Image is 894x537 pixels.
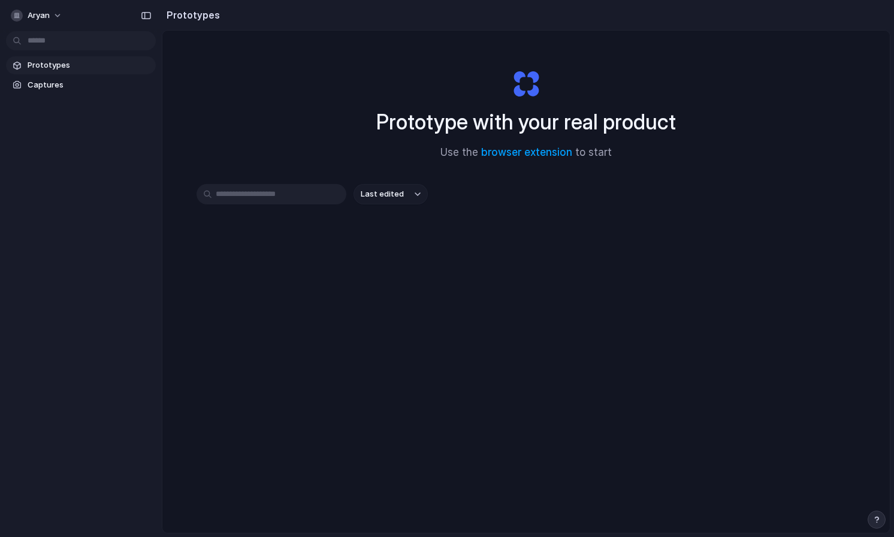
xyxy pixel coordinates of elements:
span: Captures [28,79,151,91]
span: Use the to start [440,145,612,161]
a: browser extension [481,146,572,158]
a: Captures [6,76,156,94]
h1: Prototype with your real product [376,106,676,138]
button: aryan [6,6,68,25]
span: aryan [28,10,50,22]
h2: Prototypes [162,8,220,22]
button: Last edited [354,184,428,204]
span: Last edited [361,188,404,200]
a: Prototypes [6,56,156,74]
span: Prototypes [28,59,151,71]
